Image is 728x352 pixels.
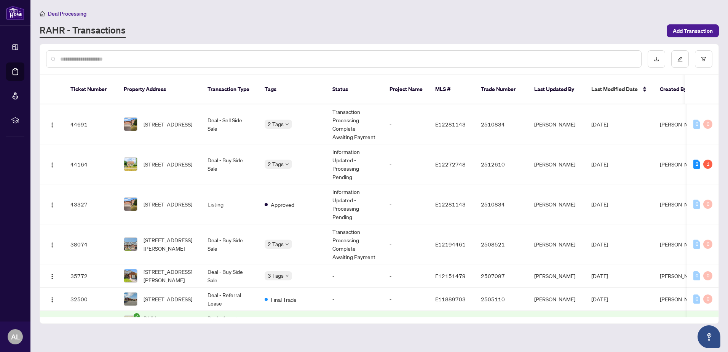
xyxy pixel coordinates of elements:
td: 2507097 [475,264,528,288]
td: [PERSON_NAME] [528,288,585,311]
th: Last Modified Date [585,75,654,104]
div: 0 [703,294,712,304]
td: Deal - Referral Lease [201,288,259,311]
th: Status [326,75,383,104]
span: E12281143 [435,121,466,128]
span: Final Trade [271,295,297,304]
div: 0 [693,200,700,209]
span: down [285,242,289,246]
span: E11889703 [435,296,466,302]
button: filter [695,50,712,68]
div: 0 [703,200,712,209]
button: Open asap [698,325,720,348]
button: Add Transaction [667,24,719,37]
td: Deal - Sell Side Sale [201,104,259,144]
div: 0 [703,240,712,249]
span: [STREET_ADDRESS] [144,200,192,208]
td: Information Updated - Processing Pending [326,184,383,224]
td: 43327 [64,184,118,224]
td: - [383,264,429,288]
span: [DATE] [591,121,608,128]
span: 2 Tags [268,120,284,128]
img: thumbnail-img [124,238,137,251]
td: 2505110 [475,288,528,311]
span: E12194461 [435,241,466,248]
td: 2510834 [475,104,528,144]
span: [DATE] [591,201,608,208]
span: Deal Processing [48,10,86,17]
span: 2 Tags [268,160,284,168]
span: [PERSON_NAME] [660,296,701,302]
span: down [285,274,289,278]
td: 44691 [64,104,118,144]
button: Logo [46,270,58,282]
span: down [285,162,289,166]
th: Created By [654,75,699,104]
img: thumbnail-img [124,158,137,171]
button: Logo [46,293,58,305]
span: [STREET_ADDRESS][PERSON_NAME] [144,236,195,253]
div: 0 [693,120,700,129]
img: thumbnail-img [124,293,137,306]
span: [STREET_ADDRESS] [144,160,192,168]
button: Logo [46,316,58,328]
th: MLS # [429,75,475,104]
img: Logo [49,297,55,303]
span: [PERSON_NAME] [660,121,701,128]
span: E12272748 [435,161,466,168]
img: Logo [49,122,55,128]
th: Last Updated By [528,75,585,104]
button: download [648,50,665,68]
td: - [383,184,429,224]
img: thumbnail-img [124,198,137,211]
td: - [326,311,383,334]
span: [STREET_ADDRESS] [144,295,192,303]
td: 2510834 [475,184,528,224]
span: 3 Tags [268,271,284,280]
td: - [326,264,383,288]
button: Logo [46,118,58,130]
td: Deal - Buy Side Sale [201,224,259,264]
td: Information Updated - Processing Pending [326,144,383,184]
td: - [383,104,429,144]
td: [PERSON_NAME] [528,184,585,224]
img: thumbnail-img [124,316,137,329]
img: thumbnail-img [124,118,137,131]
td: 44164 [64,144,118,184]
div: 1 [703,160,712,169]
td: Deal - Buy Side Sale [201,264,259,288]
div: 0 [703,271,712,280]
img: logo [6,6,24,20]
span: B101-[STREET_ADDRESS][PERSON_NAME] [144,314,195,331]
span: download [654,56,659,62]
td: Transaction Processing Complete - Awaiting Payment [326,104,383,144]
td: [PERSON_NAME] [528,311,585,334]
td: 2420063 [475,311,528,334]
span: E12151479 [435,272,466,279]
span: [DATE] [591,296,608,302]
td: Transaction Processing Complete - Awaiting Payment [326,224,383,264]
td: - [326,288,383,311]
th: Tags [259,75,326,104]
td: 2508521 [475,224,528,264]
td: Deal - Buy Side Sale [201,144,259,184]
td: - [383,144,429,184]
img: thumbnail-img [124,269,137,282]
th: Trade Number [475,75,528,104]
button: Logo [46,158,58,170]
td: [PERSON_NAME] [528,144,585,184]
span: [DATE] [591,161,608,168]
td: [PERSON_NAME] [528,264,585,288]
td: 35772 [64,264,118,288]
span: E12281143 [435,201,466,208]
img: Logo [49,242,55,248]
span: [PERSON_NAME] [660,161,701,168]
td: 32500 [64,288,118,311]
span: down [285,122,289,126]
td: Deal - Agent Double End Lease [201,311,259,334]
span: edit [677,56,683,62]
th: Property Address [118,75,201,104]
span: [PERSON_NAME] [660,201,701,208]
td: [PERSON_NAME] [528,104,585,144]
img: Logo [49,202,55,208]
